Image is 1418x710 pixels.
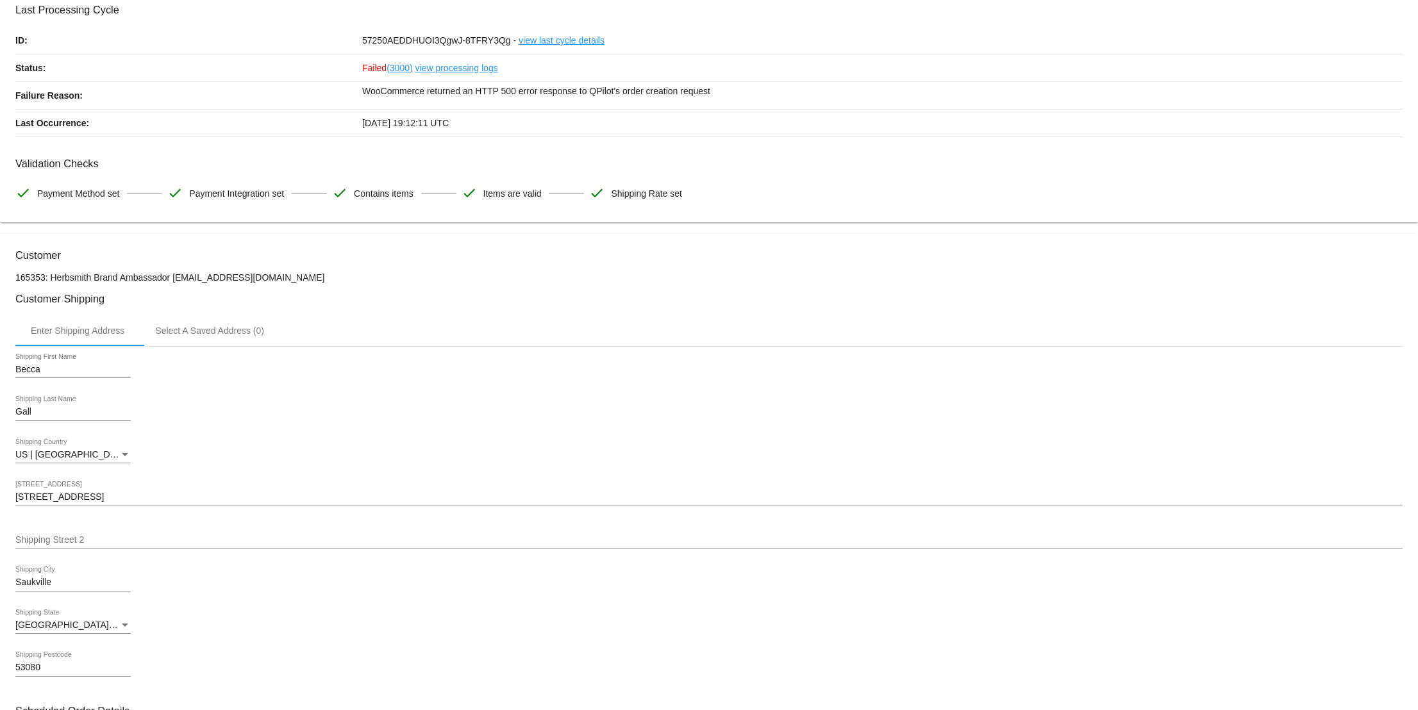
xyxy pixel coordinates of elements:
[15,27,362,54] p: ID:
[462,185,477,201] mat-icon: check
[15,4,1403,16] h3: Last Processing Cycle
[15,620,166,630] span: [GEOGRAPHIC_DATA] | [US_STATE]
[37,180,119,207] span: Payment Method set
[15,54,362,81] p: Status:
[589,185,605,201] mat-icon: check
[15,185,31,201] mat-icon: check
[15,110,362,136] p: Last Occurrence:
[155,326,264,336] div: Select A Saved Address (0)
[15,450,131,460] mat-select: Shipping Country
[354,180,413,207] span: Contains items
[15,82,362,109] p: Failure Reason:
[15,620,131,631] mat-select: Shipping State
[15,158,1403,170] h3: Validation Checks
[15,293,1403,305] h3: Customer Shipping
[15,577,131,588] input: Shipping City
[15,272,1403,283] p: 165353: Herbsmith Brand Ambassador [EMAIL_ADDRESS][DOMAIN_NAME]
[15,535,1403,545] input: Shipping Street 2
[362,35,516,45] span: 57250AEDDHUOI3QgwJ-8TFRY3Qg -
[519,27,605,54] a: view last cycle details
[15,249,1403,261] h3: Customer
[15,663,131,673] input: Shipping Postcode
[362,82,1403,100] p: WooCommerce returned an HTTP 500 error response to QPilot's order creation request
[189,180,284,207] span: Payment Integration set
[332,185,347,201] mat-icon: check
[15,492,1403,502] input: Shipping Street 1
[15,365,131,375] input: Shipping First Name
[611,180,682,207] span: Shipping Rate set
[362,118,449,128] span: [DATE] 19:12:11 UTC
[15,407,131,417] input: Shipping Last Name
[387,54,412,81] a: (3000)
[31,326,124,336] div: Enter Shipping Address
[167,185,183,201] mat-icon: check
[415,54,498,81] a: view processing logs
[483,180,542,207] span: Items are valid
[362,63,413,73] span: Failed
[15,449,129,459] span: US | [GEOGRAPHIC_DATA]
